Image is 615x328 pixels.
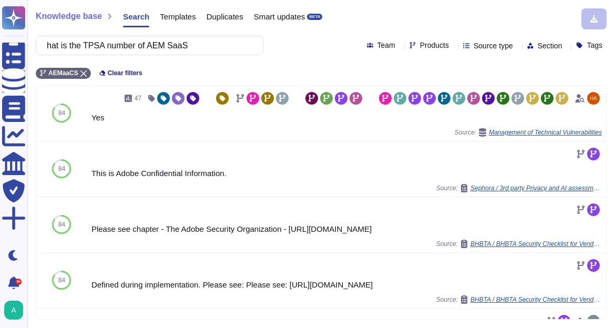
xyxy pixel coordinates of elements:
[135,95,141,101] span: 47
[436,295,602,304] span: Source:
[474,42,513,49] span: Source type
[455,128,602,137] span: Source:
[48,70,78,76] span: AEMaaCS
[160,13,196,20] span: Templates
[587,42,602,49] span: Tags
[377,42,395,49] span: Team
[91,169,602,177] div: This is Adobe Confidential Information.
[2,299,30,322] button: user
[58,221,65,228] span: 84
[108,70,142,76] span: Clear filters
[207,13,243,20] span: Duplicates
[470,296,602,303] span: BHBTA / BHBTA Security Checklist for Vendors and Third Parties V4.3
[58,166,65,172] span: 84
[470,185,602,191] span: Sephora / 3rd party Privacy and AI assessment [DATE] Version Sephora CT
[420,42,449,49] span: Products
[307,14,322,20] div: BETA
[436,240,602,248] span: Source:
[587,315,600,327] img: user
[470,241,602,247] span: BHBTA / BHBTA Security Checklist for Vendors and Third Parties V4.3
[42,36,253,55] input: Search a question or template...
[4,301,23,320] img: user
[36,12,102,20] span: Knowledge base
[489,129,602,136] span: Management of Technical Vulnerabilities
[587,92,600,105] img: user
[91,281,602,289] div: Defined during implementation. Please see: Please see: [URL][DOMAIN_NAME]
[58,110,65,116] span: 84
[123,13,149,20] span: Search
[91,225,602,233] div: Please see chapter - The Adobe Security Organization - [URL][DOMAIN_NAME]
[91,114,602,121] div: Yes
[436,184,602,192] span: Source:
[15,279,22,285] div: 9+
[538,42,562,49] span: Section
[254,13,305,20] span: Smart updates
[58,277,65,283] span: 84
